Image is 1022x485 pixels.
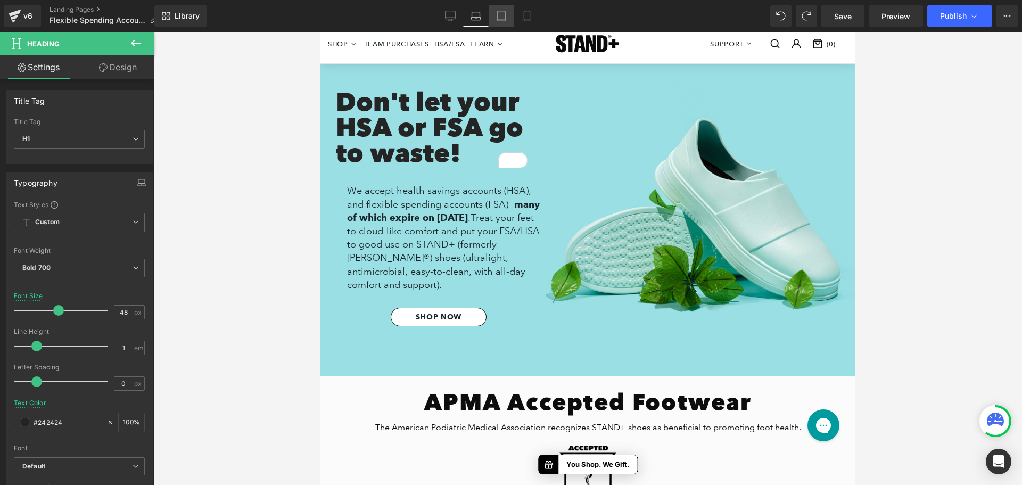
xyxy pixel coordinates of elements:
a: Account [471,6,481,17]
span: px [134,309,143,316]
button: More [996,5,1018,27]
span: Publish [940,12,967,20]
span: Library [175,11,200,21]
a: v6 [4,5,41,27]
b: Custom [35,218,60,227]
div: Typography [14,172,57,187]
span: Preview [881,11,910,22]
div: Line Height [14,328,145,335]
div: Letter Spacing [14,364,145,371]
div: Open Intercom Messenger [986,449,1011,474]
h1: APMA Accepted Footwear [8,360,527,384]
input: Color [34,416,102,428]
a: Mobile [514,5,540,27]
a: Tablet [489,5,514,27]
a: Preview [869,5,923,27]
a: SHOP NOW [70,276,166,294]
a: Landing Pages [50,5,166,14]
strong: many of which expire on [DATE] [27,167,219,192]
span: em [134,344,143,351]
iframe: Gorgias live chat messenger [482,374,524,413]
div: Font Weight [14,247,145,254]
span: Heading [27,39,60,48]
div: Text Color [14,399,46,407]
a: New Library [154,5,207,27]
a: Laptop [463,5,489,27]
button: Undo [770,5,792,27]
iframe: To enrich screen reader interactions, please activate Accessibility in Grammarly extension settings [320,32,855,485]
div: Text Styles [14,200,145,209]
h1: Don't let your HSA or FSA go to waste! [15,60,207,136]
b: Bold 700 [22,264,51,272]
div: Font [14,445,145,452]
span: SHOP NOW [95,281,142,289]
a: Desktop [438,5,463,27]
span: Save [834,11,852,22]
div: Title Tag [14,118,145,126]
div: To enrich screen reader interactions, please activate Accessibility in Grammarly extension settings [15,57,207,136]
span: TEAM PURCHASES [44,8,109,16]
span: SHOP [7,8,28,16]
span: Flexible Spending Accounts [50,16,145,24]
a: 0 items in Cart [492,4,515,19]
div: Title Tag [14,91,45,105]
b: H1 [22,135,30,143]
span: We accept health savings accounts (HSA), and flexible spending accounts (FSA) - [27,153,211,178]
a: STAND+ [235,3,299,20]
span: px [134,380,143,387]
i: Default [22,462,45,471]
a: Design [79,55,156,79]
span: HSA/FSA [114,8,145,16]
span: Support [390,8,423,16]
span: Treat your feet to cloud-like comfort and put your FSA/HSA to good use on STAND+ (formerly [PERSO... [27,180,219,259]
button: Publish [927,5,992,27]
div: v6 [21,9,35,23]
span: . [147,180,150,192]
button: Redo [796,5,817,27]
div: Font Size [14,292,43,300]
span: Learn [150,8,174,16]
div: % [119,413,144,432]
